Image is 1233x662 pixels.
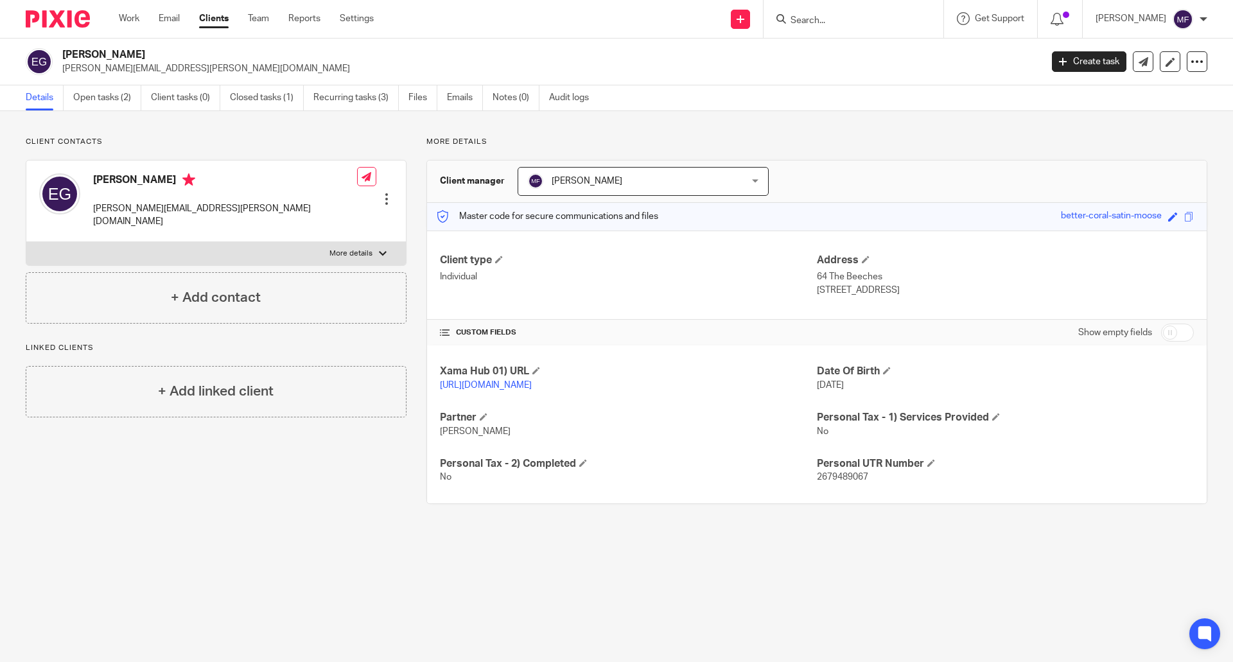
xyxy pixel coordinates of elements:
[549,85,599,110] a: Audit logs
[817,270,1194,283] p: 64 The Beeches
[26,137,407,147] p: Client contacts
[817,473,868,482] span: 2679489067
[426,137,1207,147] p: More details
[1061,209,1162,224] div: better-coral-satin-moose
[62,48,839,62] h2: [PERSON_NAME]
[493,85,539,110] a: Notes (0)
[817,411,1194,424] h4: Personal Tax - 1) Services Provided
[313,85,399,110] a: Recurring tasks (3)
[789,15,905,27] input: Search
[62,62,1033,75] p: [PERSON_NAME][EMAIL_ADDRESS][PERSON_NAME][DOMAIN_NAME]
[817,457,1194,471] h4: Personal UTR Number
[1096,12,1166,25] p: [PERSON_NAME]
[975,14,1024,23] span: Get Support
[171,288,261,308] h4: + Add contact
[93,202,357,229] p: [PERSON_NAME][EMAIL_ADDRESS][PERSON_NAME][DOMAIN_NAME]
[26,48,53,75] img: svg%3E
[26,343,407,353] p: Linked clients
[39,173,80,214] img: svg%3E
[440,327,817,338] h4: CUSTOM FIELDS
[437,210,658,223] p: Master code for secure communications and files
[1078,326,1152,339] label: Show empty fields
[1052,51,1126,72] a: Create task
[329,248,372,259] p: More details
[440,270,817,283] p: Individual
[151,85,220,110] a: Client tasks (0)
[26,10,90,28] img: Pixie
[182,173,195,186] i: Primary
[817,284,1194,297] p: [STREET_ADDRESS]
[440,175,505,187] h3: Client manager
[230,85,304,110] a: Closed tasks (1)
[288,12,320,25] a: Reports
[119,12,139,25] a: Work
[440,473,451,482] span: No
[159,12,180,25] a: Email
[408,85,437,110] a: Files
[158,381,274,401] h4: + Add linked client
[528,173,543,189] img: svg%3E
[440,365,817,378] h4: Xama Hub 01) URL
[440,254,817,267] h4: Client type
[440,457,817,471] h4: Personal Tax - 2) Completed
[248,12,269,25] a: Team
[440,427,511,436] span: [PERSON_NAME]
[817,365,1194,378] h4: Date Of Birth
[26,85,64,110] a: Details
[447,85,483,110] a: Emails
[817,254,1194,267] h4: Address
[1173,9,1193,30] img: svg%3E
[73,85,141,110] a: Open tasks (2)
[93,173,357,189] h4: [PERSON_NAME]
[440,411,817,424] h4: Partner
[199,12,229,25] a: Clients
[817,381,844,390] span: [DATE]
[340,12,374,25] a: Settings
[440,381,532,390] a: [URL][DOMAIN_NAME]
[552,177,622,186] span: [PERSON_NAME]
[817,427,828,436] span: No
